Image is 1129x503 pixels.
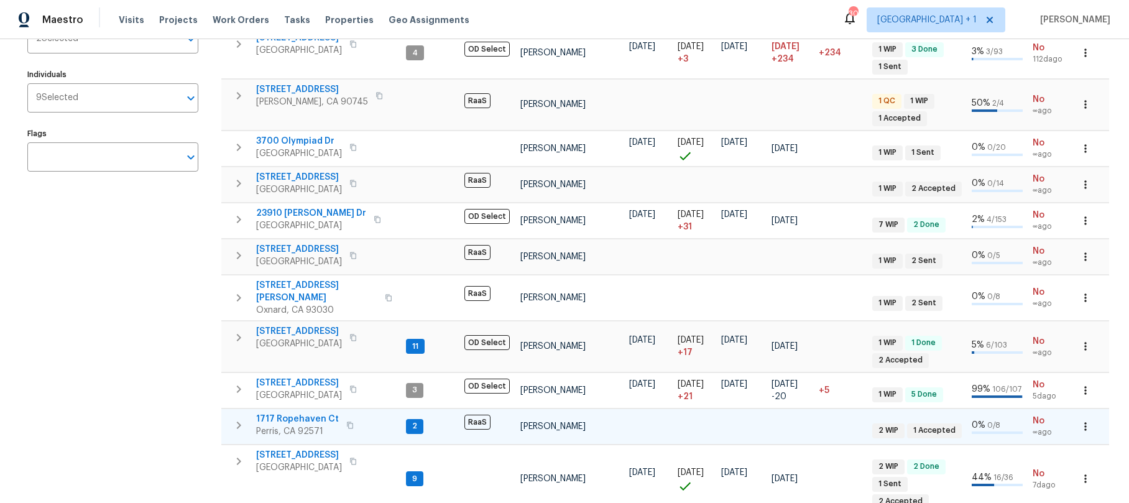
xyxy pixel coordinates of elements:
span: No [1033,209,1066,221]
span: No [1033,42,1066,54]
span: Visits [119,14,144,26]
span: OD Select [464,209,510,224]
span: 3700 Olympiad Dr [256,135,342,147]
span: [DATE] [772,474,798,483]
span: 1 WIP [873,338,901,348]
span: [PERSON_NAME] [520,252,586,261]
span: [PERSON_NAME] [520,180,586,189]
span: Work Orders [213,14,269,26]
span: [DATE] [721,468,747,477]
span: 1 Sent [873,479,906,489]
span: [DATE] [772,342,798,351]
span: [PERSON_NAME] [520,216,586,225]
span: [DATE] [721,380,747,389]
span: Tasks [284,16,310,24]
span: 3 Done [906,44,942,55]
span: No [1033,245,1066,257]
span: [GEOGRAPHIC_DATA] [256,389,342,402]
span: 3 [407,385,422,395]
span: [DATE] [721,138,747,147]
span: No [1033,468,1066,480]
span: Maestro [42,14,83,26]
span: Properties [325,14,374,26]
span: ∞ ago [1033,221,1066,232]
span: [PERSON_NAME] [520,293,586,302]
span: [DATE] [772,380,798,389]
span: Geo Assignments [389,14,469,26]
span: 1 WIP [905,96,933,106]
span: No [1033,93,1066,106]
label: Flags [27,130,198,137]
td: Scheduled to finish 20 day(s) early [767,372,814,408]
td: Project started 31 days late [673,203,716,238]
span: [DATE] [678,336,704,344]
span: [GEOGRAPHIC_DATA] + 1 [877,14,977,26]
span: +234 [819,48,841,57]
span: [GEOGRAPHIC_DATA] [256,219,366,232]
span: RaaS [464,415,491,430]
span: 44 % [972,473,992,482]
span: 3 / 93 [986,48,1003,55]
span: 0 / 5 [987,252,1000,259]
span: 0 / 20 [987,144,1006,151]
span: 1 WIP [873,298,901,308]
span: Projects [159,14,198,26]
span: 9 Selected [36,93,78,103]
label: Individuals [27,71,198,78]
td: Scheduled to finish 234 day(s) late [767,28,814,79]
span: 106 / 107 [992,385,1021,393]
span: 11 [407,341,423,352]
span: [PERSON_NAME] [520,100,586,109]
span: ∞ ago [1033,348,1066,358]
span: [STREET_ADDRESS] [256,325,342,338]
span: [GEOGRAPHIC_DATA] [256,183,342,196]
span: [DATE] [772,42,800,51]
span: 2 Sent [906,298,941,308]
span: [DATE] [629,138,655,147]
span: 50 % [972,99,990,108]
span: [STREET_ADDRESS] [256,83,368,96]
div: 30 [849,7,857,20]
span: 1 WIP [873,183,901,194]
span: 4 [407,48,423,58]
span: 0 % [972,179,985,188]
span: [DATE] [772,144,798,153]
span: No [1033,335,1066,348]
span: 1 Done [906,338,941,348]
td: 5 day(s) past target finish date [814,372,867,408]
span: [STREET_ADDRESS] [256,449,342,461]
span: ∞ ago [1033,427,1066,438]
span: 1 WIP [873,389,901,400]
span: No [1033,415,1066,427]
span: 1 WIP [873,44,901,55]
span: 2 Sent [906,256,941,266]
td: Project started 3 days late [673,28,716,79]
span: [GEOGRAPHIC_DATA] [256,147,342,160]
span: [GEOGRAPHIC_DATA] [256,338,342,350]
span: 0 % [972,143,985,152]
span: Perris, CA 92571 [256,425,339,438]
span: 99 % [972,385,990,394]
span: + 21 [678,390,693,403]
span: [PERSON_NAME] [520,48,586,57]
span: 2 % [972,215,985,224]
span: [STREET_ADDRESS] [256,243,342,256]
span: [DATE] [772,216,798,225]
span: 6 / 103 [986,341,1007,349]
span: 9 [407,474,422,484]
span: [DATE] [629,380,655,389]
button: Open [182,90,200,107]
span: 2 WIP [873,461,903,472]
span: 1 Accepted [873,113,926,124]
span: 23910 [PERSON_NAME] Dr [256,207,366,219]
span: [DATE] [721,210,747,219]
span: 1 WIP [873,147,901,158]
span: ∞ ago [1033,257,1066,268]
span: 16 / 36 [993,474,1013,481]
button: Open [182,149,200,166]
span: RaaS [464,245,491,260]
span: ∞ ago [1033,185,1066,196]
span: [DATE] [678,380,704,389]
span: 0 % [972,292,985,301]
span: [DATE] [629,210,655,219]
